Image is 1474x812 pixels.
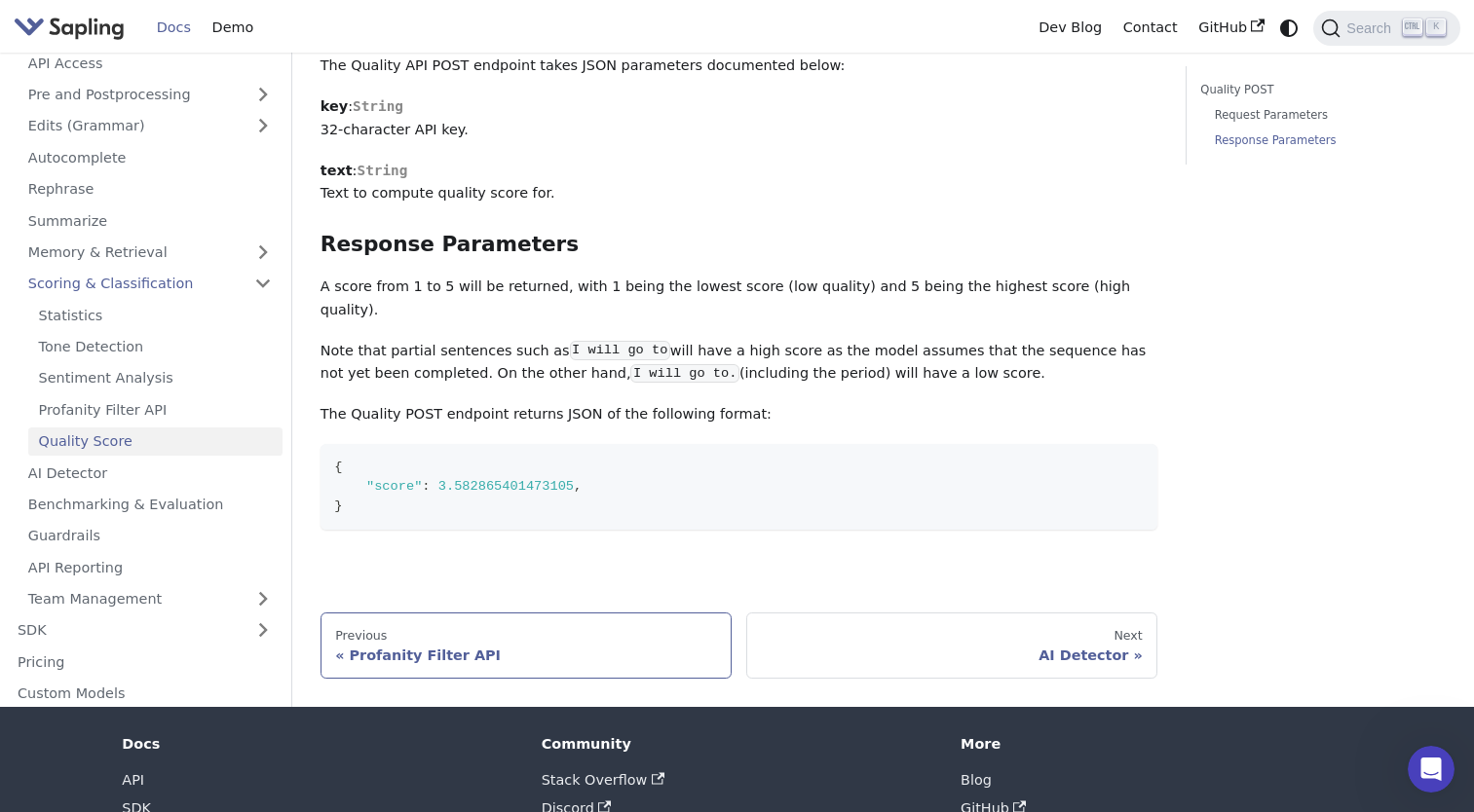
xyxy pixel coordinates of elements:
[18,206,283,235] a: Summarize
[422,479,430,494] span: :
[321,163,353,178] strong: text
[18,491,283,519] a: Benchmarking & Evaluation
[7,616,244,645] a: SDK
[122,772,144,788] a: API
[1028,13,1112,43] a: Dev Blog
[321,612,732,679] a: PreviousProfanity Filter API
[335,628,717,644] div: Previous
[574,479,582,494] span: ,
[1188,13,1274,43] a: GitHub
[334,498,342,513] span: }
[1275,14,1304,42] button: Switch between dark and light mode (currently system mode)
[353,98,403,114] span: String
[321,403,1157,426] p: The Quality POST endpoint returns JSON of the following format:
[18,553,283,581] a: API Reporting
[542,772,664,788] a: Stack Overflow
[18,112,283,140] a: Edits (Grammar)
[1215,106,1432,125] a: Request Parameters
[438,479,574,494] span: 3.582865401473105
[18,143,283,171] a: Autocomplete
[321,160,1157,206] p: : Text to compute quality score for.
[1341,20,1403,36] span: Search
[18,81,283,109] a: Pre and Postprocessing
[18,175,283,203] a: Rephrase
[334,460,342,474] span: {
[28,427,283,456] a: Quality Score
[18,270,283,298] a: Scoring & Classification
[122,735,513,753] div: Docs
[542,735,933,753] div: Community
[630,364,738,384] code: I will go to.
[28,364,283,392] a: Sentiment Analysis
[18,239,283,267] a: Memory & Retrieval
[1313,11,1459,46] button: Search (Ctrl+K)
[1200,81,1439,99] a: Quality POST
[1408,746,1455,793] iframe: Intercom live chat
[14,14,125,42] img: Sapling.ai
[357,163,407,178] span: String
[14,14,132,42] a: Sapling.ai
[961,772,992,788] a: Blog
[1113,13,1189,43] a: Contact
[244,616,283,645] button: Expand sidebar category 'SDK'
[321,232,1157,258] h3: Response Parameters
[366,479,422,494] span: "score"
[146,13,202,43] a: Docs
[18,522,283,550] a: Guardrails
[1426,18,1446,36] kbd: K
[321,98,348,114] strong: key
[961,735,1352,753] div: More
[7,680,283,708] a: Custom Models
[335,646,717,664] div: Profanity Filter API
[28,395,283,424] a: Profanity Filter API
[28,301,283,329] a: Statistics
[570,341,670,360] code: I will go to
[28,333,283,361] a: Tone Detection
[7,647,283,676] a: Pricing
[202,13,264,43] a: Demo
[761,628,1143,644] div: Next
[18,459,283,487] a: AI Detector
[321,95,1157,142] p: : 32-character API key.
[321,612,1157,679] nav: Docs pages
[746,612,1157,679] a: NextAI Detector
[321,340,1157,387] p: Note that partial sentences such as will have a high score as the model assumes that the sequence...
[321,55,1157,78] p: The Quality API POST endpoint takes JSON parameters documented below:
[1215,131,1432,150] a: Response Parameters
[18,49,283,77] a: API Access
[321,276,1157,322] p: A score from 1 to 5 will be returned, with 1 being the lowest score (low quality) and 5 being the...
[18,585,283,613] a: Team Management
[761,646,1143,664] div: AI Detector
